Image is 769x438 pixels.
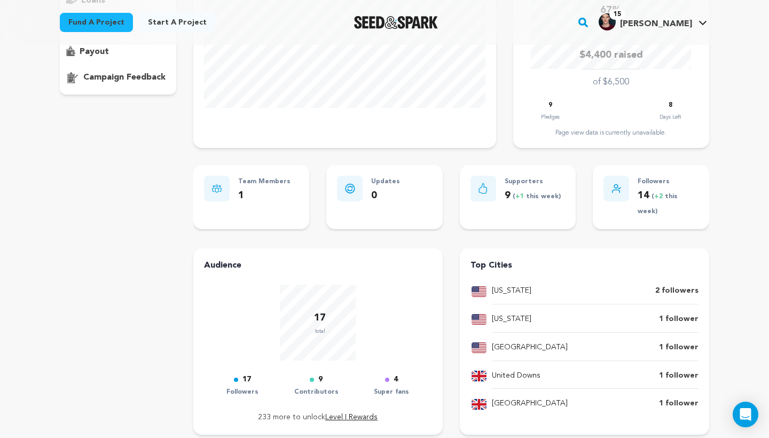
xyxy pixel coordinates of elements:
p: United Downs [492,370,540,382]
a: Level I Rewards [325,413,378,421]
p: [GEOGRAPHIC_DATA] [492,341,568,354]
p: Team Members [238,176,291,188]
p: campaign feedback [83,71,166,84]
h4: Top Cities [470,259,699,272]
p: 1 follower [659,397,699,410]
p: Pledges [541,112,560,122]
p: 4 [394,373,398,386]
a: Fund a project [60,13,133,32]
img: Seed&Spark Logo Dark Mode [354,16,438,29]
span: ( this week) [511,193,561,200]
p: [GEOGRAPHIC_DATA] [492,397,568,410]
button: campaign feedback [60,69,176,86]
a: Kyle D.'s Profile [597,11,709,30]
img: 45247138f0950c60.jpg [599,13,616,30]
p: 233 more to unlock [204,411,432,424]
p: Supporters [505,176,561,188]
p: 17 [242,373,251,386]
span: [PERSON_NAME] [620,20,692,28]
p: Contributors [294,386,339,398]
p: 1 [238,188,291,204]
div: Page view data is currently unavailable. [524,129,699,137]
a: Seed&Spark Homepage [354,16,438,29]
span: +1 [515,193,526,200]
p: Updates [371,176,400,188]
p: of $6,500 [593,76,629,89]
p: 2 followers [655,285,699,298]
p: Days Left [660,112,681,122]
div: Open Intercom Messenger [733,402,758,427]
p: total [314,326,326,337]
span: 15 [609,9,625,20]
span: ( this week) [638,193,678,215]
p: 9 [505,188,561,204]
span: Kyle D.'s Profile [597,11,709,34]
button: payout [60,43,176,60]
p: [US_STATE] [492,313,531,326]
p: 9 [318,373,323,386]
p: Followers [226,386,258,398]
p: 8 [669,99,672,112]
a: Start a project [139,13,215,32]
p: 9 [548,99,552,112]
p: 14 [638,188,699,219]
p: Followers [638,176,699,188]
h4: Audience [204,259,432,272]
p: 0 [371,188,400,204]
p: Super fans [374,386,409,398]
p: 1 follower [659,370,699,382]
p: 1 follower [659,341,699,354]
p: [US_STATE] [492,285,531,298]
p: 17 [314,310,326,326]
div: Kyle D.'s Profile [599,13,692,30]
p: payout [80,45,109,58]
p: 1 follower [659,313,699,326]
span: +2 [654,193,665,200]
